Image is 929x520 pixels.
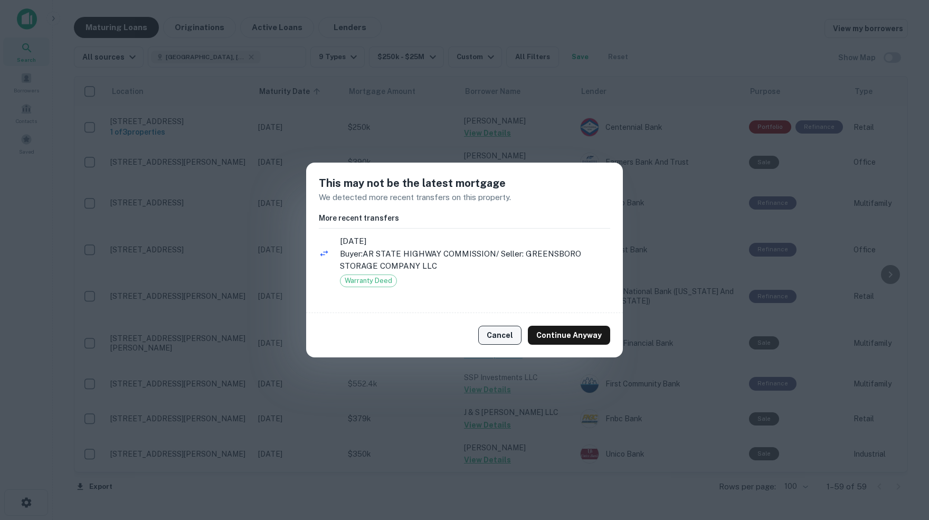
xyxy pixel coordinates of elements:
button: Cancel [478,326,522,345]
p: We detected more recent transfers on this property. [319,191,610,204]
span: [DATE] [340,235,610,248]
div: Warranty Deed [340,275,397,287]
iframe: Chat Widget [876,436,929,486]
span: Warranty Deed [340,276,396,286]
h6: More recent transfers [319,212,610,224]
h5: This may not be the latest mortgage [319,175,610,191]
button: Continue Anyway [528,326,610,345]
p: Buyer: AR STATE HIGHWAY COMMISSION / Seller: GREENSBORO STORAGE COMPANY LLC [340,248,610,272]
